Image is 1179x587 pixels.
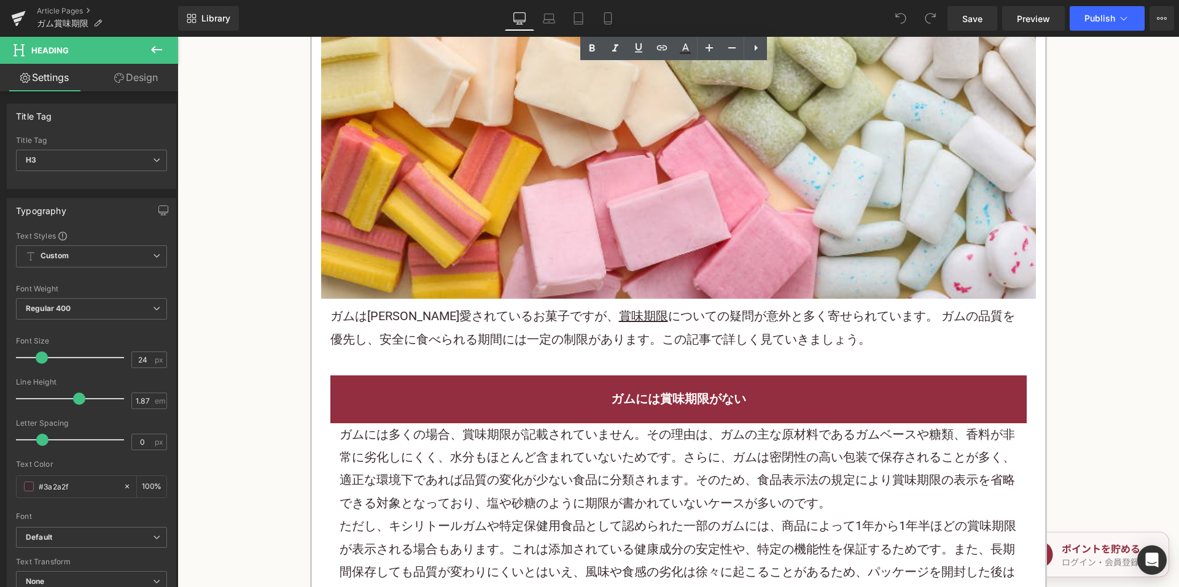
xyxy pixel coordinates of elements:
a: 賞味期限 [285,390,334,405]
button: Undo [889,6,913,31]
span: Library [201,13,230,24]
div: Text Transform [16,558,167,566]
b: None [26,577,45,586]
span: ガム賞味期限 [37,18,88,28]
span: em [155,397,165,405]
div: Open Intercom Messenger [1137,545,1167,575]
a: Mobile [593,6,623,31]
a: Tablet [564,6,593,31]
button: Redo [918,6,943,31]
a: Desktop [505,6,534,31]
div: Text Color [16,460,167,469]
p: ガムには多くの場合、 が記載されていません。その理由は、ガムの主な原材料であるガムベースや糖類、香料が非常に劣化しにくく、水分もほとんど含まれていないためです。さらに、ガムは密閉性の高い包装で保... [162,386,840,478]
span: px [155,356,165,364]
b: Custom [41,251,69,261]
a: Preview [1002,6,1065,31]
span: Heading [31,45,69,55]
span: Publish [1084,13,1115,23]
b: H3 [26,155,36,164]
b: Regular 400 [26,304,71,313]
div: Title Tag [16,104,52,121]
button: Publish [1070,6,1145,31]
a: Design [91,64,181,91]
button: More [1150,6,1174,31]
div: Typography [16,199,66,216]
div: Line Height [16,378,167,386]
span: px [155,438,165,446]
input: Color [39,480,117,493]
div: Font [16,512,167,521]
p: ただし、キシリトールガムや特定保健用食品として認められた一部のガムには、商品によって1年から1年半ほどの賞味期限が表示される場合もあります。これは添加されている健康成分の安定性や、特定の機能性を... [162,478,840,570]
div: % [137,476,166,497]
a: Laptop [534,6,564,31]
div: Font Weight [16,285,167,293]
a: 砂糖 [334,459,359,474]
div: Title Tag [16,136,167,145]
a: お菓子 [356,272,392,286]
div: Letter Spacing [16,419,167,428]
span: Preview [1017,12,1050,25]
font: ガムには賞味期限がない [434,355,569,369]
span: Save [962,12,982,25]
a: Article Pages [37,6,178,16]
div: Text Styles [16,231,167,240]
div: Font Size [16,337,167,345]
a: New Library [178,6,239,31]
p: ガムは[PERSON_NAME]愛されている ですが、 についての疑問が意外と多く寄せられています。 ガムの品質を優先し、安全に食べられる期間には一定の制限があります。この記事で詳しく見ていきま... [153,268,849,314]
i: Default [26,532,52,543]
a: 賞味期限 [442,272,491,286]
